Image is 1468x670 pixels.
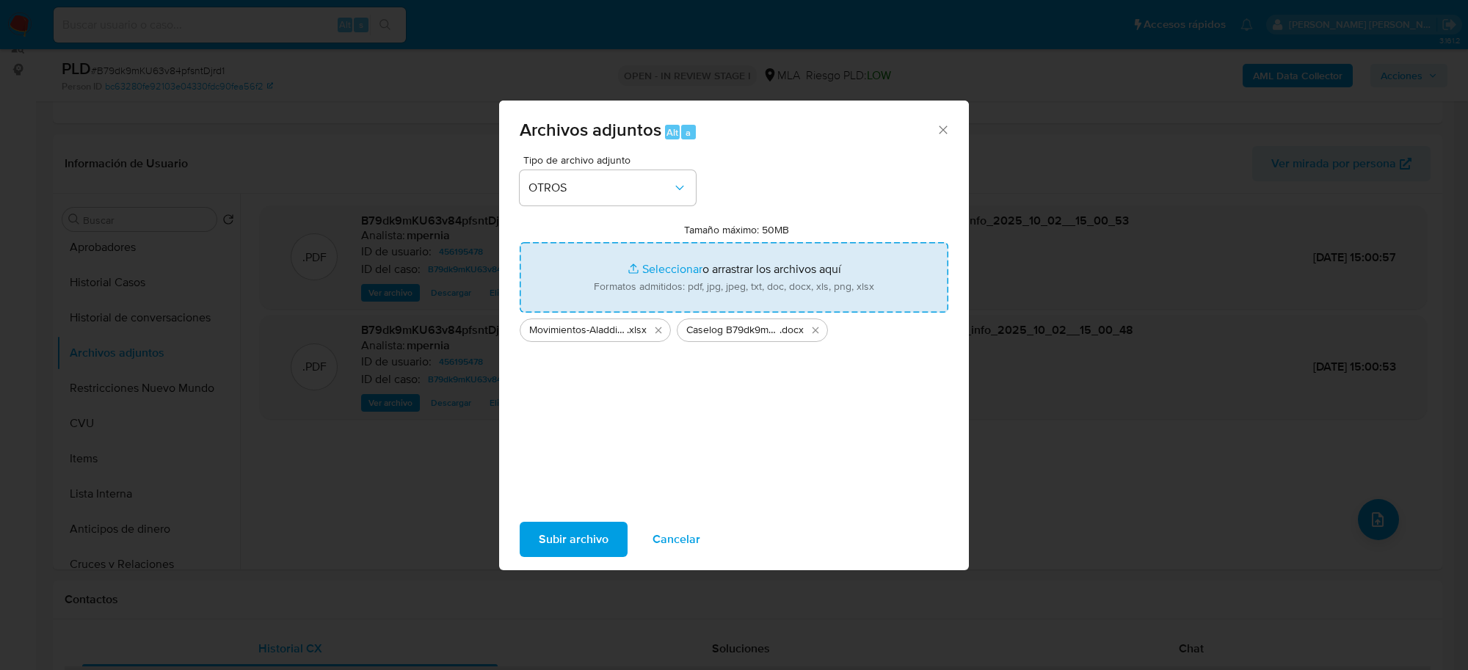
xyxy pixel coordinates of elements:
[520,170,696,205] button: OTROS
[686,125,691,139] span: a
[528,181,672,195] span: OTROS
[653,523,700,556] span: Cancelar
[520,522,628,557] button: Subir archivo
[807,321,824,339] button: Eliminar Caselog B79dk9mKU63v84pfsntDjrd1_2025_09_18_07_00_20.docx
[523,155,700,165] span: Tipo de archivo adjunto
[633,522,719,557] button: Cancelar
[650,321,667,339] button: Eliminar Movimientos-Aladdin-456195478.xlsx
[780,323,804,338] span: .docx
[936,123,949,136] button: Cerrar
[627,323,647,338] span: .xlsx
[686,323,780,338] span: Caselog B79dk9mKU63v84pfsntDjrd1_2025_09_18_07_00_20
[684,223,789,236] label: Tamaño máximo: 50MB
[520,117,661,142] span: Archivos adjuntos
[539,523,608,556] span: Subir archivo
[529,323,627,338] span: Movimientos-Aladdin-456195478
[520,313,948,342] ul: Archivos seleccionados
[666,125,678,139] span: Alt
